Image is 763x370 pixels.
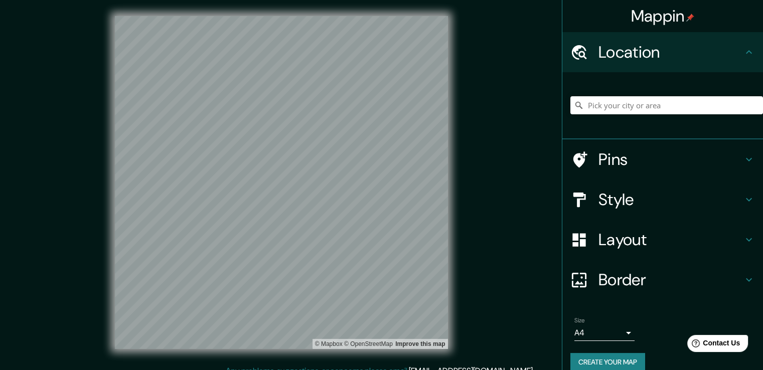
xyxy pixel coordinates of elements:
[631,6,695,26] h4: Mappin
[598,230,743,250] h4: Layout
[395,340,445,347] a: Map feedback
[574,316,585,325] label: Size
[562,139,763,179] div: Pins
[598,190,743,210] h4: Style
[570,96,763,114] input: Pick your city or area
[562,179,763,220] div: Style
[344,340,393,347] a: OpenStreetMap
[674,331,752,359] iframe: Help widget launcher
[562,260,763,300] div: Border
[562,32,763,72] div: Location
[574,325,635,341] div: A4
[562,220,763,260] div: Layout
[598,42,743,62] h4: Location
[598,270,743,290] h4: Border
[315,340,343,347] a: Mapbox
[686,14,694,22] img: pin-icon.png
[598,149,743,169] h4: Pins
[115,16,448,349] canvas: Map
